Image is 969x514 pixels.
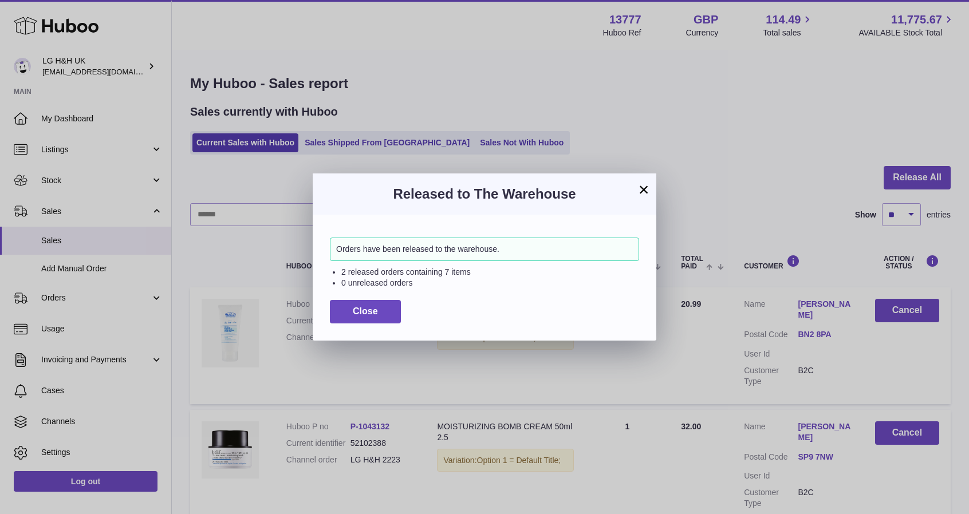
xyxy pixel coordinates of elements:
[330,300,401,323] button: Close
[637,183,651,196] button: ×
[341,278,639,288] li: 0 unreleased orders
[330,185,639,203] h3: Released to The Warehouse
[341,267,639,278] li: 2 released orders containing 7 items
[330,238,639,261] div: Orders have been released to the warehouse.
[353,306,378,316] span: Close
